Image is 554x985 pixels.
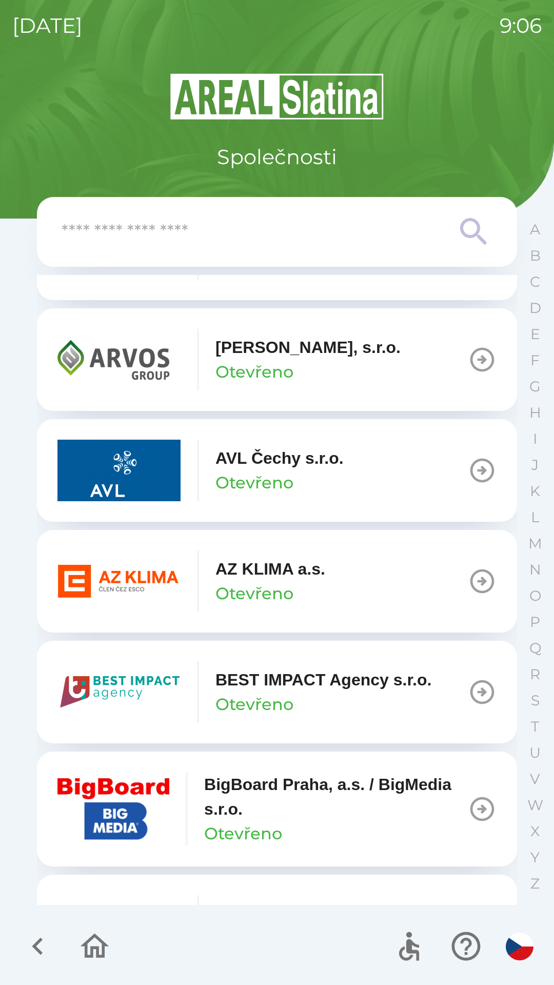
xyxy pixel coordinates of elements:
p: [PERSON_NAME], s.r.o. [215,335,401,360]
p: I [533,430,537,448]
p: C [530,273,540,291]
p: AVL Čechy s.r.o. [215,446,344,470]
img: 2b97c562-aa79-431c-8535-1d442bf6d9d0.png [57,661,181,723]
button: M [522,530,548,557]
button: X [522,818,548,844]
button: BEST IMPACT Agency s.r.o.Otevřeno [37,641,517,743]
p: J [531,456,539,474]
p: O [529,587,541,605]
p: Bossard CZ s.r.o. [215,901,350,926]
p: F [530,351,540,369]
p: P [530,613,540,631]
p: R [530,665,540,683]
img: 0890a807-afb7-4b0d-be59-7c132d27f253.png [57,329,181,390]
button: V [522,766,548,792]
p: Q [529,639,541,657]
p: Otevřeno [215,692,293,717]
p: N [529,561,541,579]
img: Logo [37,72,517,121]
button: D [522,295,548,321]
p: G [529,378,541,396]
button: R [522,661,548,687]
p: Otevřeno [215,360,293,384]
button: Q [522,635,548,661]
button: B [522,243,548,269]
button: L [522,504,548,530]
img: 12f696b3-0488-497c-a6f2-7e3fc46b7c3e.png [57,895,181,957]
button: G [522,373,548,400]
p: BigBoard Praha, a.s. / BigMedia s.r.o. [204,772,468,821]
button: U [522,740,548,766]
button: Z [522,871,548,897]
p: Společnosti [217,142,337,172]
p: BEST IMPACT Agency s.r.o. [215,667,431,692]
p: Otevřeno [215,581,293,606]
button: AZ KLIMA a.s.Otevřeno [37,530,517,633]
button: N [522,557,548,583]
p: [DATE] [12,10,83,41]
button: [PERSON_NAME], s.r.o.Otevřeno [37,308,517,411]
p: H [529,404,541,422]
button: E [522,321,548,347]
button: BigBoard Praha, a.s. / BigMedia s.r.o.Otevřeno [37,752,517,866]
p: W [527,796,543,814]
button: P [522,609,548,635]
button: H [522,400,548,426]
p: Otevřeno [215,470,293,495]
p: K [530,482,540,500]
p: 9:06 [500,10,542,41]
p: Otevřeno [204,821,282,846]
button: AVL Čechy s.r.o.Otevřeno [37,419,517,522]
p: U [529,744,541,762]
img: 7972f2c8-5e35-4a97-83aa-5000debabc4e.jpg [57,778,169,840]
p: A [530,221,540,239]
button: J [522,452,548,478]
button: T [522,714,548,740]
button: Y [522,844,548,871]
p: S [531,692,540,710]
img: 03569da3-dac0-4647-9975-63fdf0369d0b.png [57,440,181,501]
p: D [529,299,541,317]
button: W [522,792,548,818]
button: Bossard CZ s.r.o.Otevřeno [37,875,517,977]
p: E [530,325,540,343]
p: X [530,822,540,840]
p: M [528,535,542,553]
button: O [522,583,548,609]
button: F [522,347,548,373]
p: AZ KLIMA a.s. [215,557,325,581]
button: K [522,478,548,504]
p: L [531,508,539,526]
p: B [530,247,541,265]
button: C [522,269,548,295]
button: I [522,426,548,452]
p: V [530,770,540,788]
button: S [522,687,548,714]
p: Y [530,849,540,866]
img: cs flag [506,933,533,960]
p: T [531,718,539,736]
p: Z [530,875,540,893]
button: A [522,216,548,243]
img: 251a2c45-fbd9-463d-b80e-0ae2ab9e8f80.png [57,550,181,612]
